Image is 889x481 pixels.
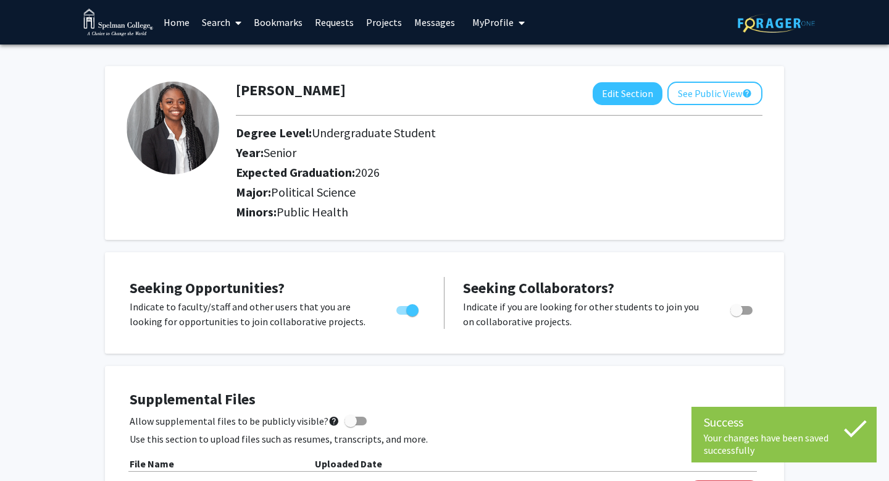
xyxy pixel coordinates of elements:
h2: Minors: [236,205,762,219]
div: Toggle [391,299,425,318]
p: Indicate to faculty/staff and other users that you are looking for opportunities to join collabor... [130,299,373,329]
a: Projects [360,1,408,44]
a: Bookmarks [248,1,309,44]
div: Your changes have been saved successfully [704,432,864,456]
span: Allow supplemental files to be publicly visible? [130,414,340,428]
b: Uploaded Date [315,458,382,470]
h2: Year: [236,145,677,160]
h2: Degree Level: [236,126,677,140]
a: Search [196,1,248,44]
b: File Name [130,458,174,470]
span: Public Health [277,204,348,219]
iframe: Chat [9,425,52,472]
span: Undergraduate Student [312,125,436,140]
h4: Supplemental Files [130,391,759,409]
img: ForagerOne Logo [738,14,815,33]
h2: Major: [236,185,762,200]
div: Success [704,413,864,432]
h1: [PERSON_NAME] [236,82,346,100]
img: Profile Picture [127,82,219,174]
span: Senior [264,145,296,160]
span: Seeking Opportunities? [130,278,285,297]
mat-icon: help [328,414,340,428]
a: Requests [309,1,360,44]
a: Home [157,1,196,44]
h2: Expected Graduation: [236,165,677,180]
span: Political Science [271,184,356,200]
p: Indicate if you are looking for other students to join you on collaborative projects. [463,299,707,329]
p: Use this section to upload files such as resumes, transcripts, and more. [130,432,759,446]
img: Spelman College Logo [83,9,153,36]
span: 2026 [355,164,380,180]
button: See Public View [667,82,762,105]
span: Seeking Collaborators? [463,278,614,297]
div: Toggle [725,299,759,318]
span: My Profile [472,16,514,28]
a: Messages [408,1,461,44]
mat-icon: help [742,86,752,101]
button: Edit Section [593,82,662,105]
